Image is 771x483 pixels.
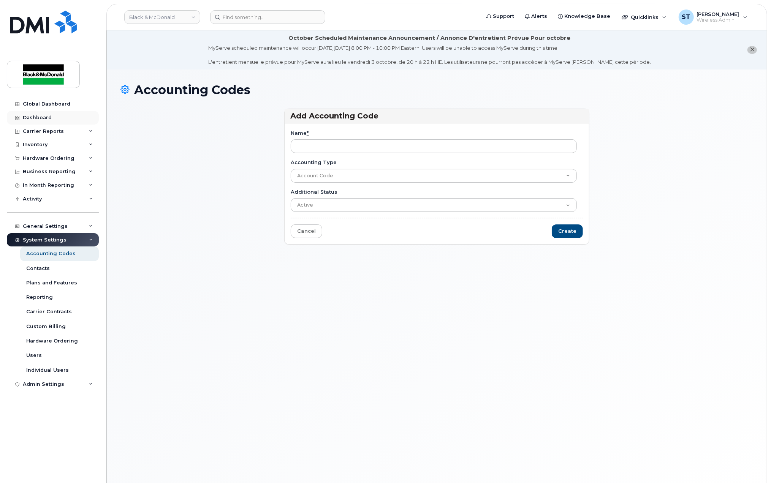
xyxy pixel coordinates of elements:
h1: Accounting Codes [120,83,753,96]
div: October Scheduled Maintenance Announcement / Annonce D'entretient Prévue Pour octobre [289,34,571,42]
button: close notification [747,46,757,54]
div: MyServe scheduled maintenance will occur [DATE][DATE] 8:00 PM - 10:00 PM Eastern. Users will be u... [208,44,651,66]
label: Additional Status [291,188,337,196]
h3: Add Accounting Code [290,111,583,121]
a: Cancel [291,224,322,238]
input: Create [552,224,583,238]
label: Accounting Type [291,159,337,166]
abbr: required [307,130,309,136]
label: Name [291,129,309,137]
